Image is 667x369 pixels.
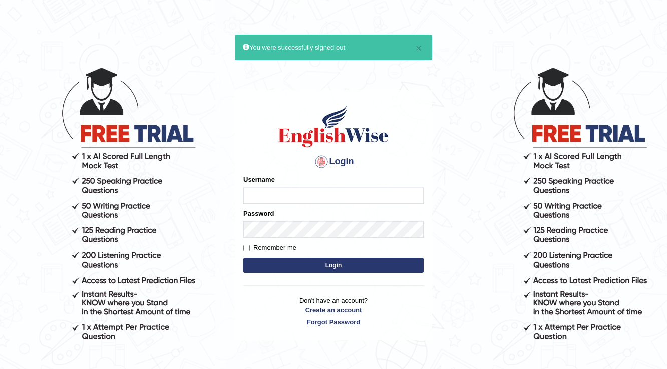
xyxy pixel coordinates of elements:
[243,296,424,327] p: Don't have an account?
[243,209,274,218] label: Password
[235,35,432,60] div: You were successfully signed out
[276,104,391,149] img: Logo of English Wise sign in for intelligent practice with AI
[243,305,424,315] a: Create an account
[243,243,296,253] label: Remember me
[243,317,424,327] a: Forgot Password
[243,154,424,170] h4: Login
[416,43,422,53] button: ×
[243,175,275,184] label: Username
[243,258,424,273] button: Login
[243,245,250,251] input: Remember me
